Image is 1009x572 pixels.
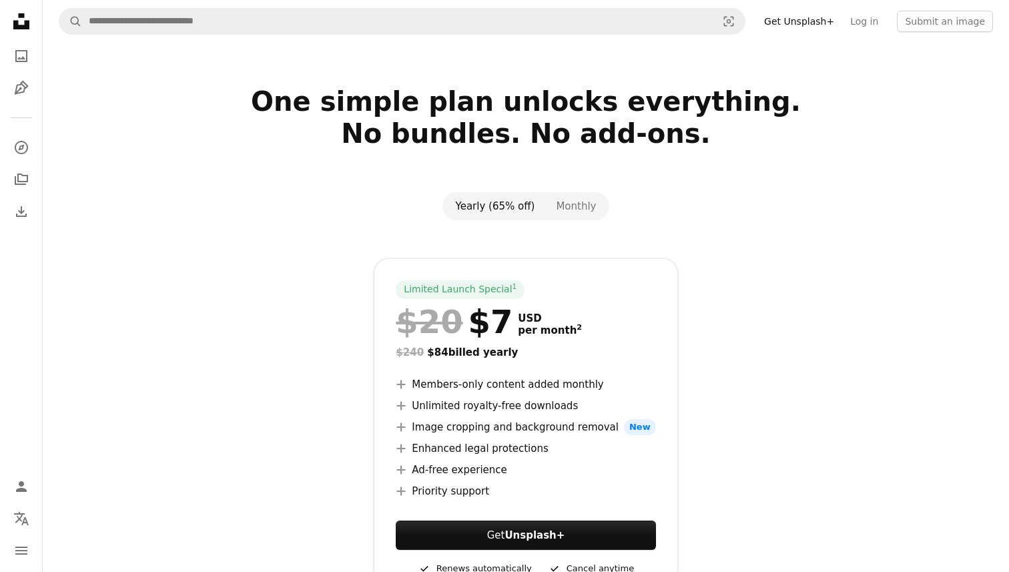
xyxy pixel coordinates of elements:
[396,483,655,499] li: Priority support
[396,344,655,360] div: $84 billed yearly
[396,304,462,339] span: $20
[8,198,35,225] a: Download History
[510,283,520,296] a: 1
[8,473,35,500] a: Log in / Sign up
[518,312,582,324] span: USD
[897,11,993,32] button: Submit an image
[396,521,655,550] button: GetUnsplash+
[396,376,655,392] li: Members-only content added monthly
[8,43,35,69] a: Photos
[518,324,582,336] span: per month
[59,9,82,34] button: Search Unsplash
[8,8,35,37] a: Home — Unsplash
[504,529,565,541] strong: Unsplash+
[577,323,582,332] sup: 2
[513,282,517,290] sup: 1
[545,195,607,218] button: Monthly
[8,75,35,101] a: Illustrations
[396,398,655,414] li: Unlimited royalty-free downloads
[8,505,35,532] button: Language
[396,304,513,339] div: $7
[8,166,35,193] a: Collections
[574,324,585,336] a: 2
[396,462,655,478] li: Ad-free experience
[396,441,655,457] li: Enhanced legal protections
[8,134,35,161] a: Explore
[396,280,525,299] div: Limited Launch Special
[445,195,546,218] button: Yearly (65% off)
[396,346,424,358] span: $240
[624,419,656,435] span: New
[842,11,886,32] a: Log in
[59,8,745,35] form: Find visuals sitewide
[396,419,655,435] li: Image cropping and background removal
[8,537,35,564] button: Menu
[756,11,842,32] a: Get Unsplash+
[96,85,956,182] h2: One simple plan unlocks everything. No bundles. No add-ons.
[713,9,745,34] button: Visual search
